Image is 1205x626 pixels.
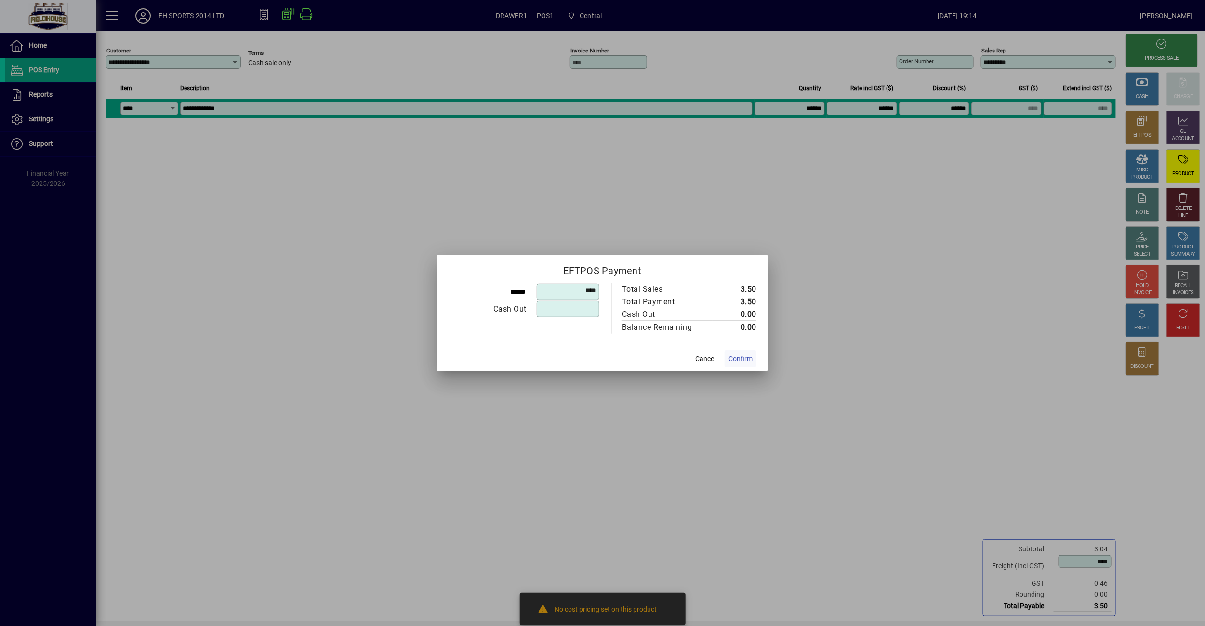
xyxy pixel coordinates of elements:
[622,296,713,308] td: Total Payment
[725,350,756,367] button: Confirm
[713,308,756,321] td: 0.00
[713,296,756,308] td: 3.50
[622,309,703,320] div: Cash Out
[728,354,753,364] span: Confirm
[695,354,715,364] span: Cancel
[622,322,703,333] div: Balance Remaining
[713,283,756,296] td: 3.50
[713,321,756,334] td: 0.00
[622,283,713,296] td: Total Sales
[437,255,768,283] h2: EFTPOS Payment
[690,350,721,367] button: Cancel
[449,303,527,315] div: Cash Out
